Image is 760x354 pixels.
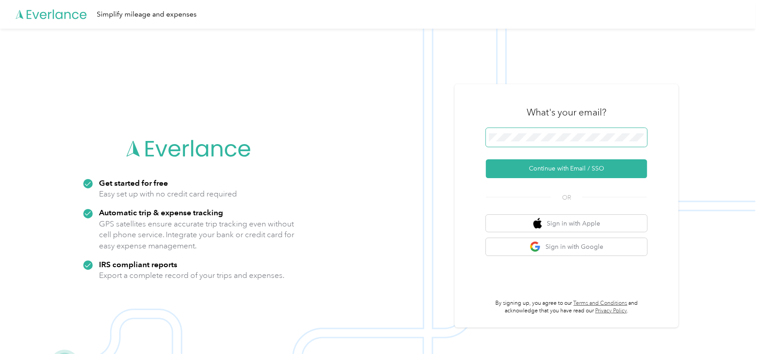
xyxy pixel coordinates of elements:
[530,241,541,252] img: google logo
[486,215,647,232] button: apple logoSign in with Apple
[99,270,284,281] p: Export a complete record of your trips and expenses.
[551,193,582,202] span: OR
[99,260,177,269] strong: IRS compliant reports
[99,188,237,200] p: Easy set up with no credit card required
[486,159,647,178] button: Continue with Email / SSO
[527,106,606,119] h3: What's your email?
[97,9,197,20] div: Simplify mileage and expenses
[99,218,295,252] p: GPS satellites ensure accurate trip tracking even without cell phone service. Integrate your bank...
[99,208,223,217] strong: Automatic trip & expense tracking
[486,299,647,315] p: By signing up, you agree to our and acknowledge that you have read our .
[99,178,168,188] strong: Get started for free
[595,307,627,314] a: Privacy Policy
[574,300,627,307] a: Terms and Conditions
[533,218,542,229] img: apple logo
[486,238,647,256] button: google logoSign in with Google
